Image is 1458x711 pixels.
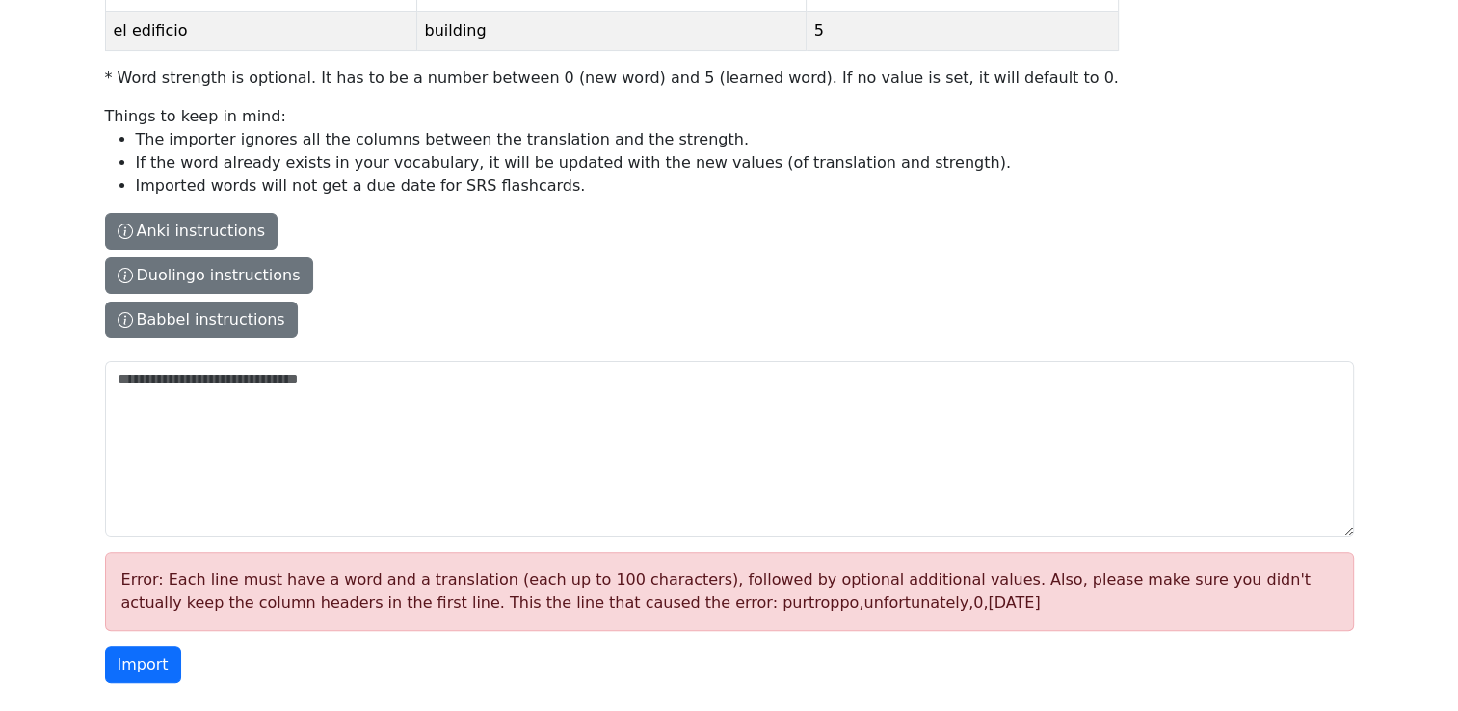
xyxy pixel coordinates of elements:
div: Error: Each line must have a word and a translation (each up to 100 characters), followed by opti... [105,552,1354,631]
li: Imported words will not get a due date for SRS flashcards. [136,174,1119,197]
li: The importer ignores all the columns between the translation and the strength. [136,128,1119,151]
li: If the word already exists in your vocabulary, it will be updated with the new values (of transla... [136,151,1119,174]
button: Import [105,646,181,683]
button: la casahouse0la stanzaroom5el edificiobuilding5* Word strength is optional. It has to be a number... [105,213,278,250]
td: 5 [806,12,1118,51]
td: building [416,12,806,51]
p: * Word strength is optional. It has to be a number between 0 (new word) and 5 (learned word). If ... [105,66,1119,90]
button: la casahouse0la stanzaroom5el edificiobuilding5* Word strength is optional. It has to be a number... [105,257,313,294]
p: Things to keep in mind: [105,105,1119,197]
button: la casahouse0la stanzaroom5el edificiobuilding5* Word strength is optional. It has to be a number... [105,302,298,338]
td: el edificio [105,12,416,51]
